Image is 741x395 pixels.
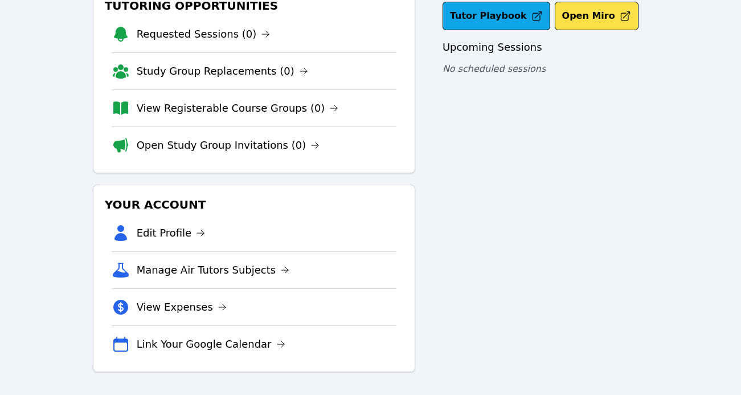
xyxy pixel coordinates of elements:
[103,194,406,215] h3: Your Account
[137,225,206,241] a: Edit Profile
[443,2,550,30] a: Tutor Playbook
[555,2,638,30] button: Open Miro
[137,336,285,352] a: Link Your Google Calendar
[137,137,320,153] a: Open Study Group Invitations (0)
[137,262,290,278] a: Manage Air Tutors Subjects
[137,63,308,79] a: Study Group Replacements (0)
[443,39,649,55] h3: Upcoming Sessions
[137,299,227,315] a: View Expenses
[443,63,546,74] span: No scheduled sessions
[137,26,271,42] a: Requested Sessions (0)
[137,100,339,116] a: View Registerable Course Groups (0)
